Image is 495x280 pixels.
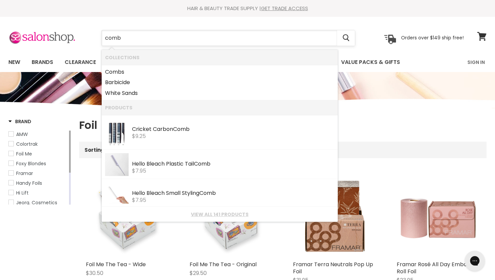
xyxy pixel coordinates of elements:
[101,30,355,46] form: Product
[102,100,338,115] li: Products
[60,55,101,69] a: Clearance
[16,189,29,196] span: Hi Lift
[8,118,31,125] h3: Brand
[190,269,207,277] span: $29.50
[8,199,68,206] a: Jeorg. Cosmetics
[337,30,355,46] button: Search
[86,260,146,268] a: Foil Me The Tea - Wide
[293,260,373,275] a: Framar Terra Neutrals Pop Up Foil
[132,126,334,133] div: Cricket Carbon
[16,150,32,157] span: Foil Me
[102,88,338,100] li: Collections: White Sands
[105,88,334,99] a: White Sands
[3,53,434,72] ul: Main menu
[16,199,57,206] span: Jeorg. Cosmetics
[107,118,126,147] img: cricket_carbon_comb_200x.jpg
[132,167,146,175] span: $7.95
[261,5,308,12] a: GET TRADE ACCESS
[105,212,334,217] a: View all 141 products
[102,150,338,179] li: Products: Hello Bleach Plastic Tail Comb
[79,118,487,132] h1: Foil
[132,132,146,140] span: $9.25
[102,207,338,222] li: View All
[8,140,68,148] a: Colortrak
[8,189,68,197] a: Hi Lift
[16,141,38,147] span: Colortrak
[8,150,68,157] a: Foil Me
[105,67,334,77] a: s
[190,260,257,268] a: Foil Me The Tea - Original
[397,260,479,275] a: Framar Rosé All Day Embossed Roll Foil
[8,179,68,187] a: Handy Foils
[85,147,104,153] label: Sorting
[173,125,190,133] b: Comb
[105,68,122,76] b: Comb
[27,55,58,69] a: Brands
[86,269,103,277] span: $30.50
[105,153,129,176] img: ScreenShot2023-09-28at7.32.12am_200x.png
[8,170,68,177] a: Framar
[397,174,480,258] img: Framar Rosé All Day Embossed Roll Foil
[86,174,169,258] img: Foil Me The Tea - Wide
[16,131,28,138] span: AMW
[199,189,216,197] b: Comb
[102,30,337,46] input: Search
[102,65,338,77] li: Collections: Combs
[102,179,338,207] li: Products: Hello Bleach Small Styling Comb
[102,115,338,150] li: Products: Cricket Carbon Comb
[336,55,405,69] a: Value Packs & Gifts
[105,182,129,204] img: ScreenShot2023-09-27at4.26.07pm_200x.png
[132,190,334,197] div: Hello Bleach Small Styling
[16,180,42,186] span: Handy Foils
[132,161,334,168] div: Hello Bleach Plastic Tail
[132,196,146,204] span: $7.95
[102,77,338,88] li: Collections: Barbicide
[461,248,488,273] iframe: Gorgias live chat messenger
[16,160,46,167] span: Foxy Blondes
[3,55,25,69] a: New
[8,160,68,167] a: Foxy Blondes
[102,50,338,65] li: Collections
[401,35,464,41] p: Orders over $149 ship free!
[194,160,210,168] b: Comb
[105,77,334,88] a: Barbicide
[8,131,68,138] a: AMW
[16,170,33,177] span: Framar
[463,55,489,69] a: Sign In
